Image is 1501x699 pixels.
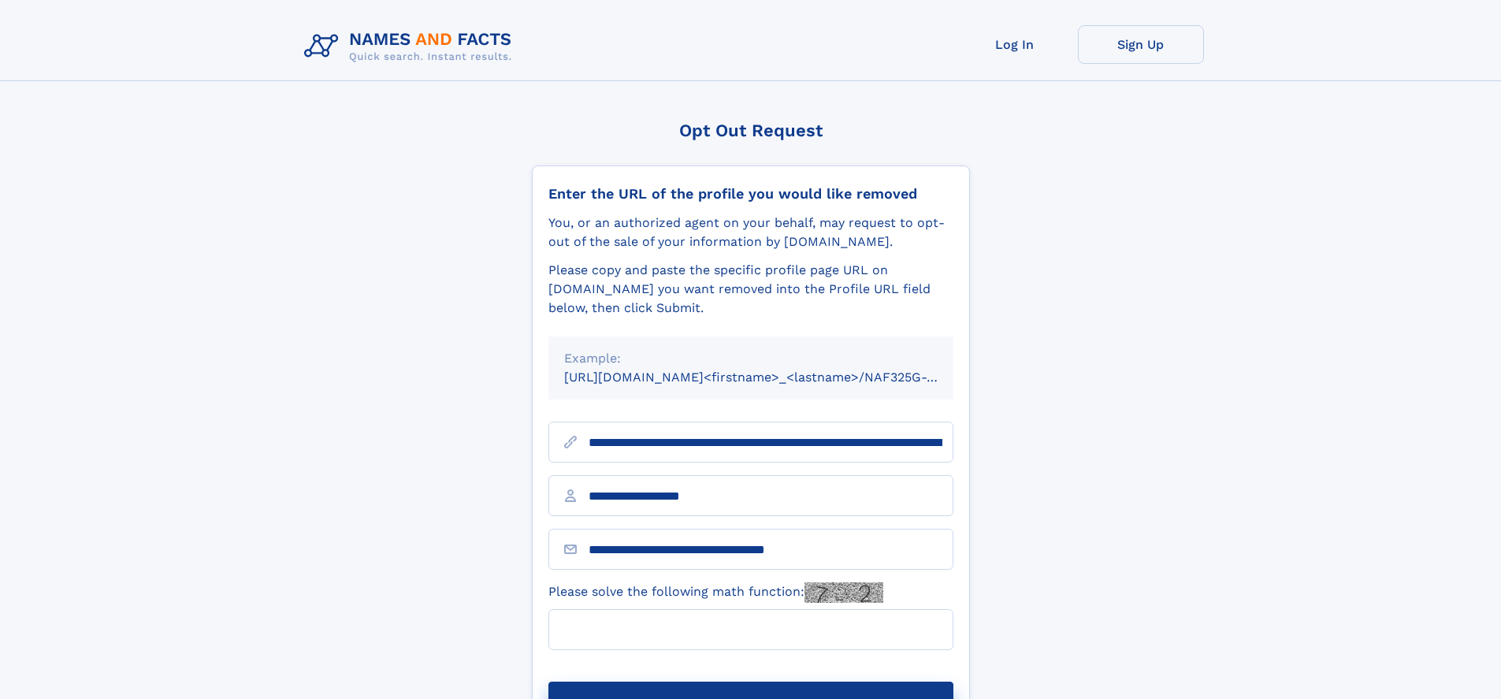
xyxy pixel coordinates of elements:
[952,25,1078,64] a: Log In
[548,582,883,603] label: Please solve the following math function:
[564,349,938,368] div: Example:
[298,25,525,68] img: Logo Names and Facts
[548,214,953,251] div: You, or an authorized agent on your behalf, may request to opt-out of the sale of your informatio...
[532,121,970,140] div: Opt Out Request
[1078,25,1204,64] a: Sign Up
[564,370,983,385] small: [URL][DOMAIN_NAME]<firstname>_<lastname>/NAF325G-xxxxxxxx
[548,185,953,203] div: Enter the URL of the profile you would like removed
[548,261,953,318] div: Please copy and paste the specific profile page URL on [DOMAIN_NAME] you want removed into the Pr...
